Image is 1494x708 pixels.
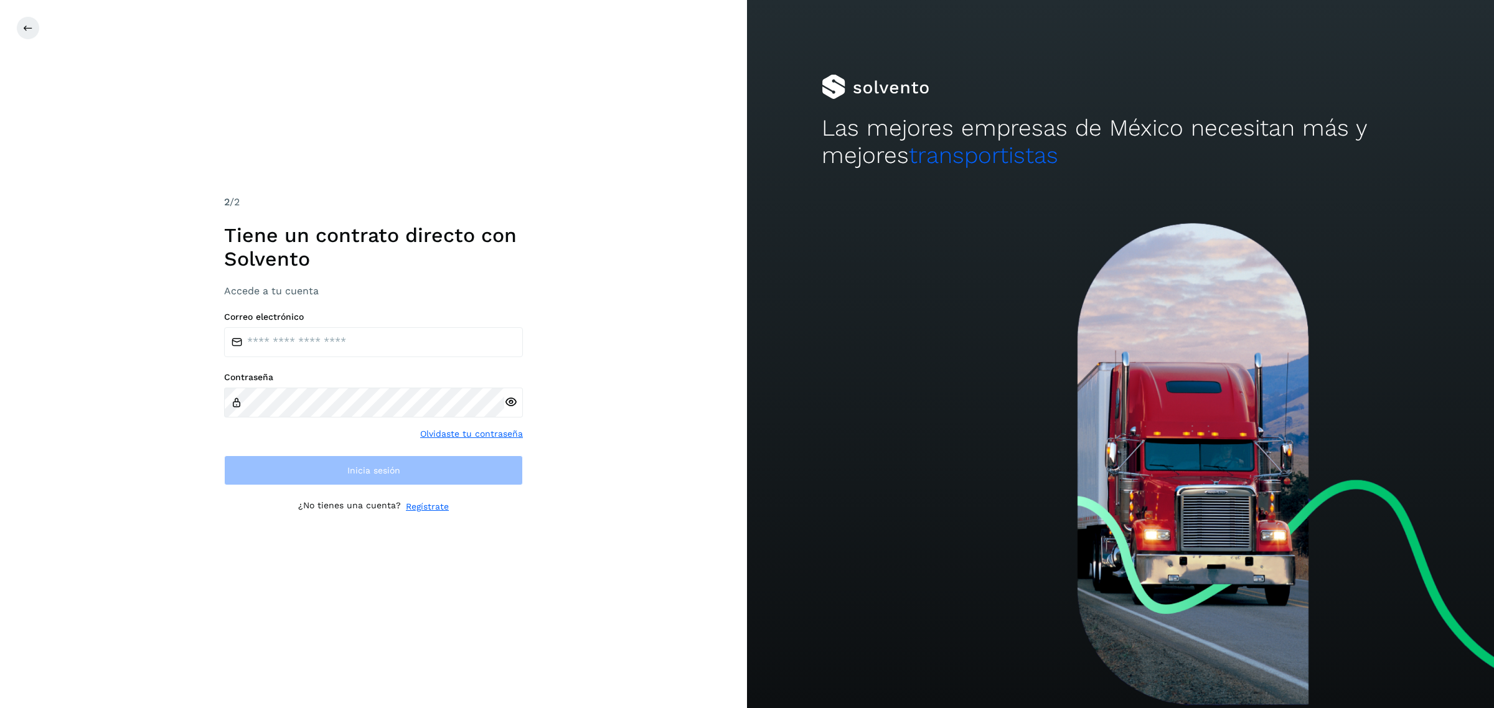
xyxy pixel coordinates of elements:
span: Inicia sesión [347,466,400,475]
h1: Tiene un contrato directo con Solvento [224,223,523,271]
h3: Accede a tu cuenta [224,285,523,297]
a: Olvidaste tu contraseña [420,427,523,440]
button: Inicia sesión [224,455,523,485]
label: Contraseña [224,372,523,383]
h2: Las mejores empresas de México necesitan más y mejores [822,114,1419,170]
span: 2 [224,196,230,208]
div: /2 [224,195,523,210]
p: ¿No tienes una cuenta? [298,500,401,513]
span: transportistas [909,142,1058,169]
label: Correo electrónico [224,312,523,322]
a: Regístrate [406,500,449,513]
